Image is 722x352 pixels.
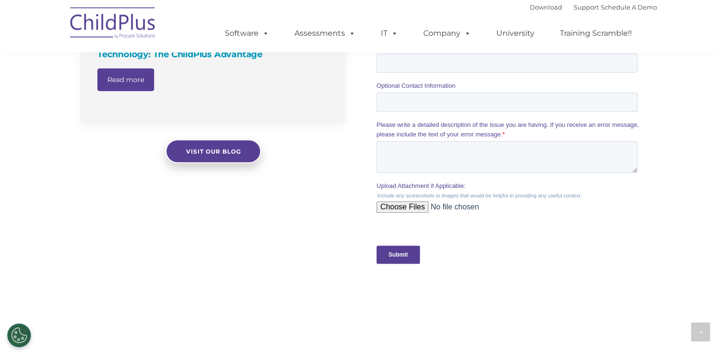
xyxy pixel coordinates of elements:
a: Download [530,3,562,11]
a: University [487,24,544,43]
img: ChildPlus by Procare Solutions [65,0,161,48]
a: Software [215,24,279,43]
a: Support [574,3,599,11]
a: Schedule A Demo [601,3,657,11]
a: Company [414,24,481,43]
span: Last name [133,63,162,70]
a: Read more [97,68,154,91]
a: Assessments [285,24,365,43]
span: Phone number [133,102,173,109]
a: Training Scramble!! [550,24,641,43]
button: Cookies Settings [7,323,31,347]
a: IT [371,24,408,43]
a: Visit our blog [166,139,261,163]
font: | [530,3,657,11]
iframe: Chat Widget [566,249,722,352]
span: Visit our blog [186,148,241,155]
